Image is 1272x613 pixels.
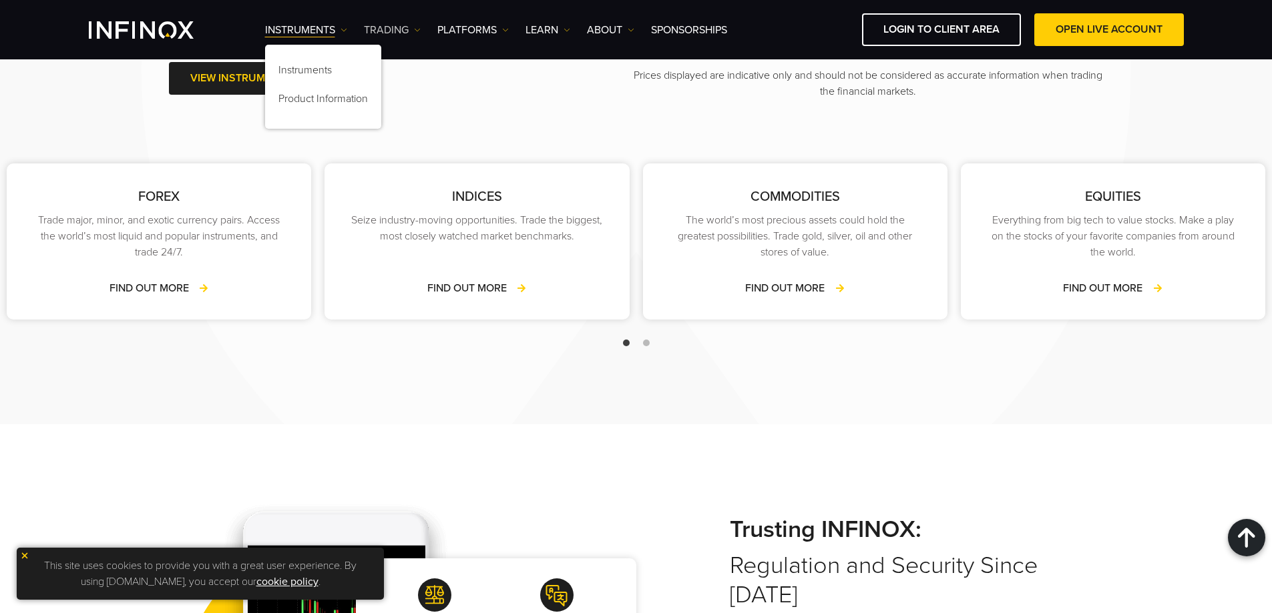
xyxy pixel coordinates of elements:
a: FIND OUT MORE [745,280,845,296]
a: LOGIN TO CLIENT AREA [862,13,1021,46]
a: VIEW INSTRUMENTS [169,62,313,95]
p: This site uses cookies to provide you with a great user experience. By using [DOMAIN_NAME], you a... [23,554,377,593]
a: TRADING [364,22,421,38]
a: cookie policy [256,575,319,588]
p: Trade major, minor, and exotic currency pairs. Access the world’s most liquid and popular instrum... [33,212,284,260]
p: The world’s most precious assets could hold the greatest possibilities. Trade gold, silver, oil a... [670,212,921,260]
p: COMMODITIES [670,187,921,207]
p: INDICES [351,187,602,207]
p: Seize industry-moving opportunities. Trade the biggest, most closely watched market benchmarks. [351,212,602,244]
a: PLATFORMS [437,22,509,38]
strong: Trusting INFINOX: [730,515,1104,544]
a: ABOUT [587,22,634,38]
a: Instruments [265,58,381,87]
a: SPONSORSHIPS [651,22,727,38]
p: FOREX [33,187,284,207]
span: Go to slide 1 [623,340,630,346]
p: EQUITIES [988,187,1239,207]
a: Product Information [265,87,381,115]
a: OPEN LIVE ACCOUNT [1034,13,1184,46]
a: Learn [525,22,570,38]
p: Prices displayed are indicative only and should not be considered as accurate information when tr... [633,67,1104,99]
span: Go to slide 2 [643,340,650,346]
a: Instruments [265,22,347,38]
a: FIND OUT MORE [1063,280,1162,296]
h2: Regulation and Security Since [DATE] [730,515,1104,610]
a: FIND OUT MORE [110,280,209,296]
a: FIND OUT MORE [427,280,527,296]
p: Everything from big tech to value stocks. Make a play on the stocks of your favorite companies fr... [988,212,1239,260]
img: yellow close icon [20,551,29,560]
a: INFINOX Logo [89,21,225,39]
